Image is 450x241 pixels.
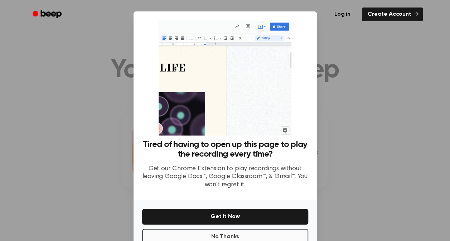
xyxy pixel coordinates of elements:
[159,20,291,136] img: Beep extension in action
[142,165,308,189] p: Get our Chrome Extension to play recordings without leaving Google Docs™, Google Classroom™, & Gm...
[362,8,423,21] a: Create Account
[142,209,308,225] button: Get It Now
[142,140,308,159] h3: Tired of having to open up this page to play the recording every time?
[327,6,358,23] a: Log in
[28,8,68,21] a: Beep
